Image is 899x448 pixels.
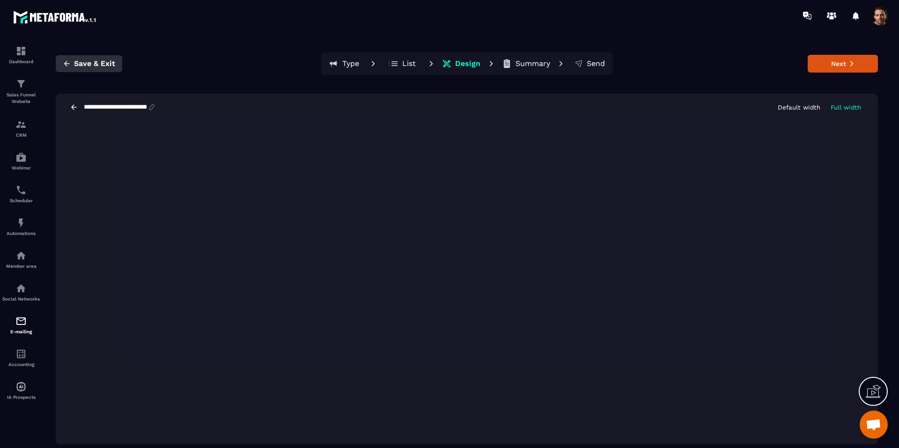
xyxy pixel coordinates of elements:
[2,71,40,112] a: formationformationSales Funnel Website
[381,54,423,73] button: List
[2,395,40,400] p: IA Prospects
[439,54,483,73] button: Design
[2,210,40,243] a: automationsautomationsAutomations
[2,59,40,64] p: Dashboard
[2,329,40,334] p: E-mailing
[2,177,40,210] a: schedulerschedulerScheduler
[587,59,605,68] p: Send
[15,184,27,196] img: scheduler
[2,264,40,269] p: Member area
[15,283,27,294] img: social-network
[15,119,27,130] img: formation
[2,165,40,170] p: Webinar
[74,59,115,68] span: Save & Exit
[15,78,27,89] img: formation
[2,243,40,276] a: automationsautomationsMember area
[499,54,553,73] button: Summary
[15,348,27,360] img: accountant
[2,231,40,236] p: Automations
[2,308,40,341] a: emailemailE-mailing
[516,59,550,68] p: Summary
[15,381,27,392] img: automations
[2,132,40,138] p: CRM
[778,104,820,111] p: Default width
[455,59,480,68] p: Design
[2,341,40,374] a: accountantaccountantAccounting
[402,59,416,68] p: List
[15,217,27,228] img: automations
[56,55,122,72] button: Save & Exit
[775,103,823,111] button: Default width
[2,112,40,145] a: formationformationCRM
[860,411,888,439] a: Mở cuộc trò chuyện
[323,54,365,73] button: Type
[828,103,864,111] button: Full width
[808,55,878,73] button: Next
[15,152,27,163] img: automations
[342,59,359,68] p: Type
[2,276,40,308] a: social-networksocial-networkSocial Networks
[569,54,611,73] button: Send
[2,296,40,301] p: Social Networks
[15,45,27,57] img: formation
[2,198,40,203] p: Scheduler
[15,250,27,261] img: automations
[2,145,40,177] a: automationsautomationsWebinar
[15,316,27,327] img: email
[2,362,40,367] p: Accounting
[2,92,40,105] p: Sales Funnel Website
[2,38,40,71] a: formationformationDashboard
[13,8,97,25] img: logo
[831,104,861,111] p: Full width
